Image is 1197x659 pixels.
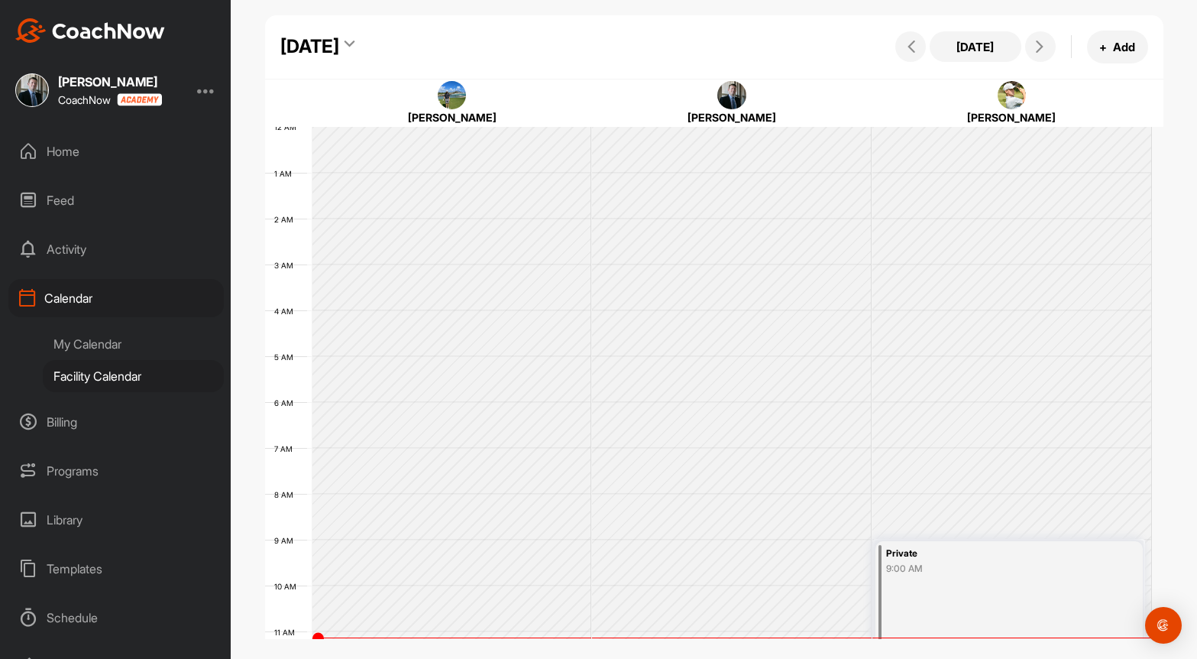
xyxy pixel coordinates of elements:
[265,628,310,637] div: 11 AM
[8,132,224,170] div: Home
[895,109,1128,125] div: [PERSON_NAME]
[265,582,312,591] div: 10 AM
[1145,607,1182,644] div: Open Intercom Messenger
[998,81,1027,110] img: square_bf7859e20590ec39289146fdd3ba7141.jpg
[1087,31,1148,63] button: +Add
[265,307,309,316] div: 4 AM
[58,93,162,106] div: CoachNow
[265,215,309,224] div: 2 AM
[930,31,1021,62] button: [DATE]
[265,261,309,270] div: 3 AM
[265,490,309,499] div: 8 AM
[117,93,162,106] img: CoachNow acadmey
[15,73,49,107] img: square_3bc242d1ed4af5e38e358c434647fa13.jpg
[1099,39,1107,55] span: +
[265,169,307,178] div: 1 AM
[43,328,224,360] div: My Calendar
[265,444,308,453] div: 7 AM
[8,550,224,588] div: Templates
[616,109,849,125] div: [PERSON_NAME]
[265,122,312,131] div: 12 AM
[43,360,224,392] div: Facility Calendar
[58,76,162,88] div: [PERSON_NAME]
[886,545,1095,563] div: Private
[717,81,746,110] img: square_3bc242d1ed4af5e38e358c434647fa13.jpg
[8,452,224,490] div: Programs
[8,181,224,219] div: Feed
[8,599,224,637] div: Schedule
[438,81,467,110] img: square_fdde8eca5a127bd80392ed3015071003.jpg
[886,562,1095,576] div: 9:00 AM
[280,33,339,60] div: [DATE]
[265,352,309,362] div: 5 AM
[265,398,309,407] div: 6 AM
[8,403,224,441] div: Billing
[15,18,165,43] img: CoachNow
[265,536,309,545] div: 9 AM
[335,109,568,125] div: [PERSON_NAME]
[8,230,224,268] div: Activity
[8,279,224,317] div: Calendar
[8,501,224,539] div: Library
